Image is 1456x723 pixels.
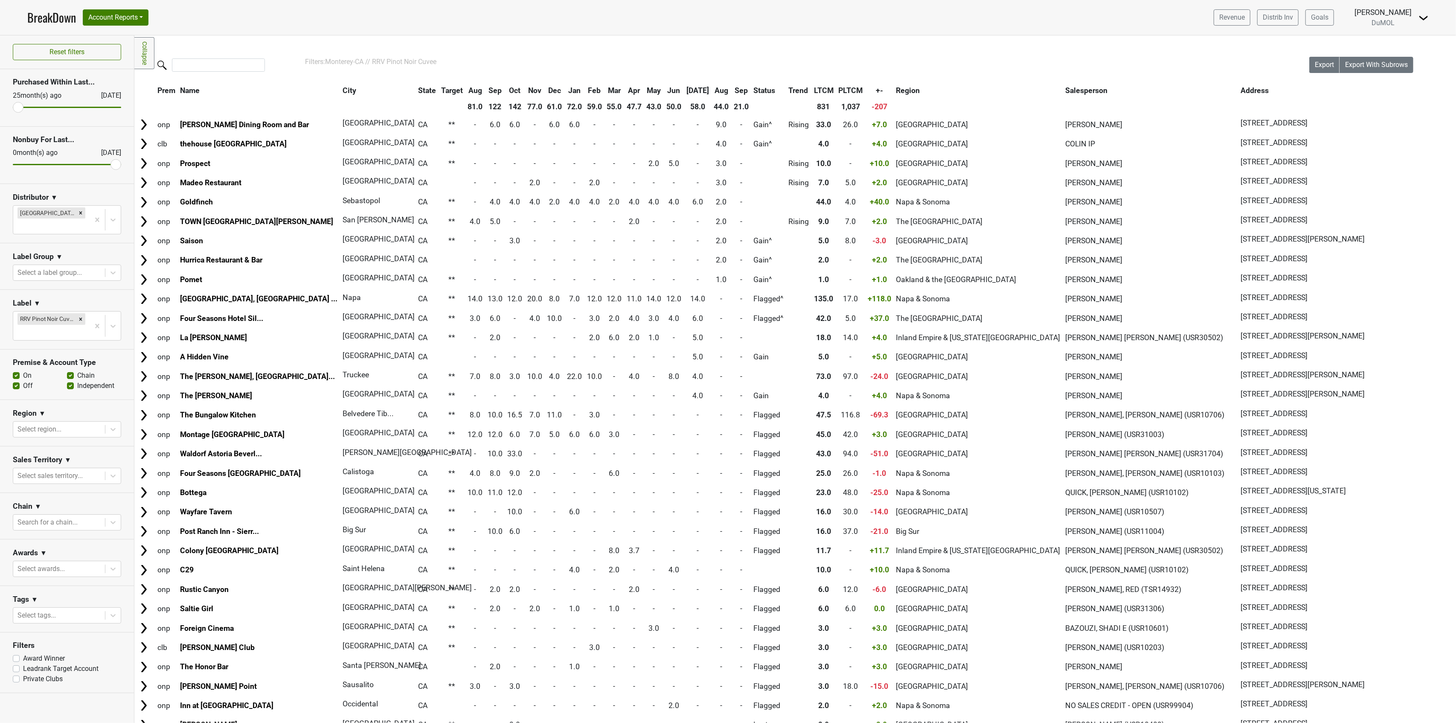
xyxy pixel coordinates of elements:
[137,661,150,673] img: Arrow right
[569,120,580,129] span: 6.0
[697,159,699,168] span: -
[740,159,742,168] span: -
[506,99,525,114] th: 142
[896,159,968,168] span: [GEOGRAPHIC_DATA]
[137,525,150,538] img: Arrow right
[13,502,32,511] h3: Chain
[896,198,950,206] span: Napa & Sonoma
[1214,9,1250,26] a: Revenue
[653,178,655,187] span: -
[664,99,683,114] th: 50.0
[836,83,865,98] th: PLTCM: activate to sort column ascending
[593,140,596,148] span: -
[180,294,337,303] a: [GEOGRAPHIC_DATA], [GEOGRAPHIC_DATA] ...
[474,178,476,187] span: -
[13,409,37,418] h3: Region
[625,83,644,98] th: Apr: activate to sort column ascending
[180,314,263,323] a: Four Seasons Hotel Sil...
[549,198,560,206] span: 2.0
[894,83,1063,98] th: Region: activate to sort column ascending
[474,198,476,206] span: -
[872,178,887,187] span: +2.0
[554,140,556,148] span: -
[633,178,635,187] span: -
[589,178,600,187] span: 2.0
[51,192,58,203] span: ▼
[589,198,600,206] span: 4.0
[180,682,257,691] a: [PERSON_NAME] Point
[180,449,262,458] a: Waldorf Astoria Beverl...
[465,83,485,98] th: Aug: activate to sort column ascending
[740,198,742,206] span: -
[137,118,150,131] img: Arrow right
[605,99,624,114] th: 55.0
[554,217,556,226] span: -
[155,173,177,192] td: onp
[305,57,1285,67] div: Filters:
[649,198,660,206] span: 4.0
[137,699,150,712] img: Arrow right
[93,148,121,158] div: [DATE]
[549,120,560,129] span: 6.0
[786,173,811,192] td: Rising
[593,159,596,168] span: -
[1345,61,1408,69] span: Export With Subrows
[155,193,177,211] td: onp
[668,159,679,168] span: 5.0
[593,217,596,226] span: -
[716,120,727,129] span: 9.0
[180,140,287,148] a: thehouse [GEOGRAPHIC_DATA]
[506,83,525,98] th: Oct: activate to sort column ascending
[418,217,427,226] span: CA
[180,527,259,536] a: Post Ranch Inn - Sierr...
[180,566,194,574] a: C29
[786,212,811,230] td: Rising
[137,351,150,364] img: Arrow right
[1063,83,1238,98] th: Salesperson: activate to sort column ascending
[684,83,711,98] th: Jul: activate to sort column ascending
[836,99,865,114] th: 1,037
[180,275,202,284] a: Pomet
[23,674,63,684] label: Private Clubs
[509,198,520,206] span: 4.0
[180,178,241,187] a: Madeo Restaurant
[180,430,285,439] a: Montage [GEOGRAPHIC_DATA]
[180,217,333,226] a: TOWN [GEOGRAPHIC_DATA][PERSON_NAME]
[23,664,99,674] label: Leadrank Target Account
[13,548,38,557] h3: Awards
[633,120,635,129] span: -
[180,159,210,168] a: Prospect
[514,140,516,148] span: -
[157,86,175,95] span: Prem
[613,159,615,168] span: -
[629,198,639,206] span: 4.0
[155,115,177,134] td: onp
[485,99,505,114] th: 122
[818,140,829,148] span: 4.0
[34,298,41,309] span: ▼
[509,120,520,129] span: 6.0
[180,236,203,245] a: Saison
[474,159,476,168] span: -
[534,217,536,226] span: -
[180,333,247,342] a: La [PERSON_NAME]
[1372,19,1395,27] span: DuMOL
[668,198,679,206] span: 4.0
[40,548,47,558] span: ▼
[870,198,889,206] span: +40.0
[525,83,544,98] th: Nov: activate to sort column ascending
[31,595,38,605] span: ▼
[13,148,81,158] div: 0 month(s) ago
[786,115,811,134] td: Rising
[137,234,150,247] img: Arrow right
[716,140,727,148] span: 4.0
[554,178,556,187] span: -
[134,37,154,69] a: Collapse
[343,177,415,185] span: [GEOGRAPHIC_DATA]
[180,469,301,478] a: Four Seasons [GEOGRAPHIC_DATA]
[180,120,309,129] a: [PERSON_NAME] Dining Room and Bar
[137,176,150,189] img: Arrow right
[180,256,262,264] a: Hurrica Restaurant & Bar
[76,313,85,324] div: Remove RRV Pinot Noir Cuvee
[1241,195,1308,206] span: [STREET_ADDRESS]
